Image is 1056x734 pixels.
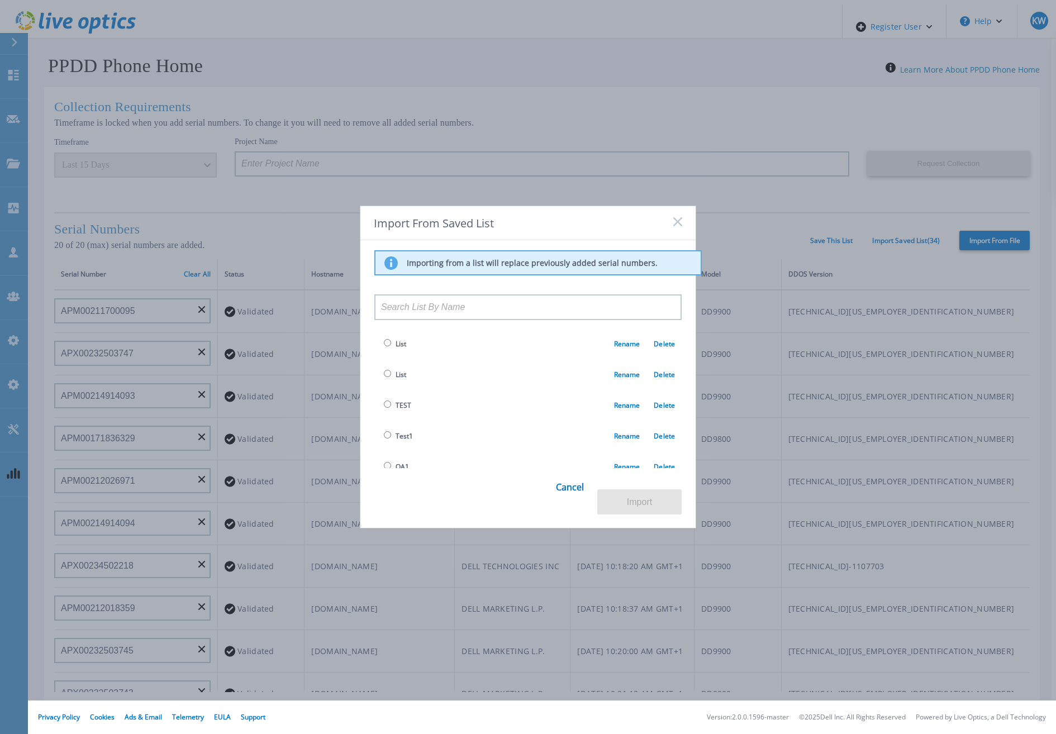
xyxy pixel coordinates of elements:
span: Import From Saved List [374,216,494,231]
span: QA1 [396,462,409,471]
a: Delete [640,431,675,441]
li: Version: 2.0.0.1596-master [707,714,789,721]
a: EULA [214,712,231,722]
a: Delete [640,339,675,349]
input: Search List By Name [374,294,682,320]
span: Test1 [396,431,413,441]
a: Cookies [90,712,115,722]
a: Delete [640,370,675,379]
a: Telemetry [172,712,204,722]
button: Import [597,489,682,514]
span: List [396,370,406,379]
p: Importing from a list will replace previously added serial numbers. [407,258,658,268]
li: © 2025 Dell Inc. All Rights Reserved [799,714,906,721]
a: Ads & Email [125,712,162,722]
a: Rename [614,339,640,349]
span: List [396,339,406,349]
li: Powered by Live Optics, a Dell Technology [916,714,1046,721]
span: TEST [396,401,411,410]
a: Delete [640,462,675,471]
a: Cancel [556,473,584,515]
a: Rename [614,431,640,441]
a: Rename [614,401,640,410]
a: Support [241,712,265,722]
a: Privacy Policy [38,712,80,722]
a: Rename [614,462,640,471]
a: Rename [614,370,640,379]
a: Delete [640,401,675,410]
